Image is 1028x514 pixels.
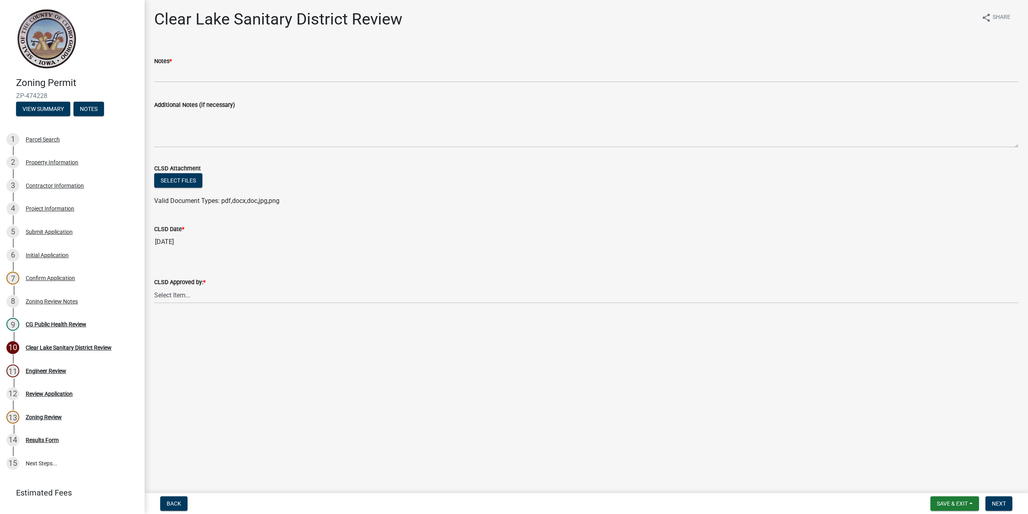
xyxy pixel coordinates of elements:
[6,485,132,501] a: Estimated Fees
[26,137,60,142] div: Parcel Search
[154,102,235,108] label: Additional Notes (if necessary)
[6,133,19,146] div: 1
[167,500,181,507] span: Back
[16,106,70,113] wm-modal-confirm: Summary
[26,299,78,304] div: Zoning Review Notes
[6,202,19,215] div: 4
[73,102,104,116] button: Notes
[154,173,202,188] button: Select files
[154,197,279,205] span: Valid Document Types: pdf,docx,doc,jpg,png
[154,280,206,285] label: CLSD Approved by:
[993,13,1010,23] span: Share
[985,496,1012,511] button: Next
[6,457,19,470] div: 15
[160,496,188,511] button: Back
[6,387,19,400] div: 12
[6,411,19,424] div: 13
[16,92,128,100] span: ZP-474228
[26,160,78,165] div: Property Information
[26,391,73,397] div: Review Application
[6,225,19,238] div: 5
[6,295,19,308] div: 8
[26,345,112,350] div: Clear Lake Sanitary District Review
[154,227,184,232] label: CLSD Date
[16,77,138,89] h4: Zoning Permit
[937,500,968,507] span: Save & Exit
[992,500,1006,507] span: Next
[6,179,19,192] div: 3
[26,183,84,188] div: Contractor Information
[26,437,59,443] div: Results Form
[73,106,104,113] wm-modal-confirm: Notes
[26,252,69,258] div: Initial Application
[6,318,19,331] div: 9
[26,275,75,281] div: Confirm Application
[26,368,66,374] div: Engineer Review
[6,341,19,354] div: 10
[26,322,86,327] div: CG Public Health Review
[6,272,19,285] div: 7
[16,8,77,69] img: Cerro Gordo County, Iowa
[6,434,19,446] div: 14
[26,229,73,235] div: Submit Application
[154,166,201,172] label: CLSD Attachment
[6,156,19,169] div: 2
[154,10,402,29] h1: Clear Lake Sanitary District Review
[981,13,991,23] i: share
[26,414,62,420] div: Zoning Review
[26,206,74,211] div: Project Information
[930,496,979,511] button: Save & Exit
[154,59,172,64] label: Notes
[6,365,19,377] div: 11
[975,10,1017,25] button: shareShare
[16,102,70,116] button: View Summary
[6,249,19,262] div: 6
